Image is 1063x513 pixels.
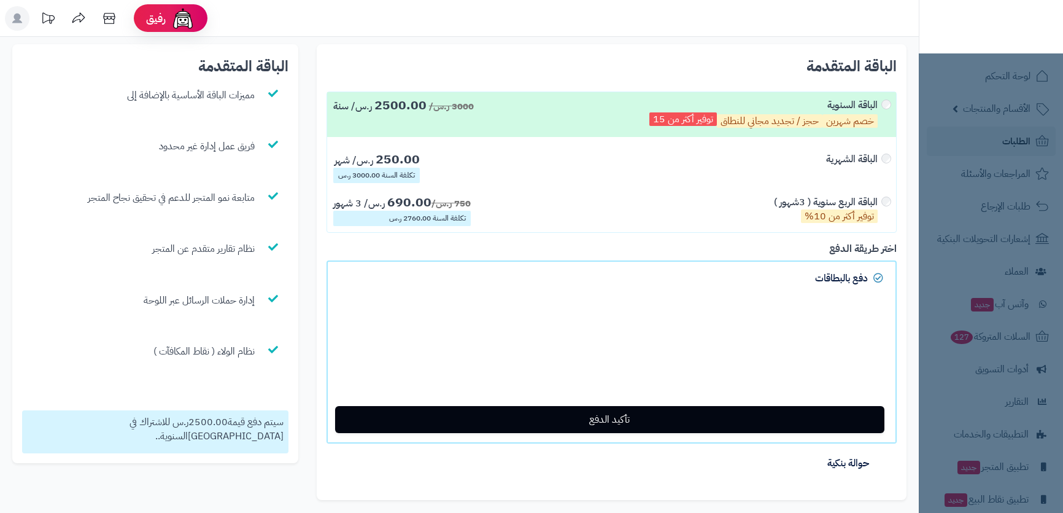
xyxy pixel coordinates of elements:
span: 250.00 [376,149,420,169]
div: نظام الولاء ( نقاط المكافآت ) [153,345,255,373]
span: رفيق [146,11,166,26]
span: 3000 ر.س/ [429,100,474,113]
div: فريق عمل إدارة غير محدود [159,139,255,168]
span: ر.س/ شهر [334,153,373,168]
span: 750 ر.س/ [431,197,471,210]
iframe: Secure payment input [337,304,886,396]
h2: الباقة المتقدمة [327,54,897,79]
div: إدارة حملات الرسائل عبر اللوحة [144,294,255,322]
p: حجز / تجديد مجاني للنطاق [717,114,822,128]
span: ر.س/ سنة [333,99,372,114]
h2: الباقة المتقدمة [22,54,288,79]
span: ر.س/ 3 شهور [333,196,385,211]
a: تحديثات المنصة [33,6,63,31]
div: مميزات الباقة الأساسية بالإضافة إلى [127,88,255,117]
div: نظام تقارير متقدم عن المتجر [152,242,255,270]
p: توفير أكثر من 15 [649,112,717,126]
div: تكلفة السنة 3000.00 ر.س [333,168,420,183]
a: حوالة بنكية [327,447,897,480]
span: 690.00 [387,192,431,212]
div: متابعة نمو المتجر للدعم في تحقيق نجاح المتجر [88,191,255,219]
button: تأكيد الدفع [335,406,884,433]
p: خصم شهرين [822,114,878,128]
div: الباقة السنوية [649,98,878,131]
p: توفير أكثر من 10% [801,210,878,223]
a: دفع بالبطاقات [327,260,897,295]
img: ai-face.png [171,6,195,31]
span: حوالة بنكية [827,456,869,471]
span: دفع بالبطاقات [815,271,868,286]
div: الباقة الشهرية [826,152,878,166]
p: سيتم دفع قيمة ر.س للاشتراك في [GEOGRAPHIC_DATA] .. [27,415,284,444]
span: 2500.00 [188,415,228,429]
label: اختر طريقة الدفع [829,242,897,256]
div: الباقة الربع سنوية ( 3شهور ) [774,195,878,223]
span: 2500.00 [374,95,427,115]
img: logo-2.png [980,34,1051,60]
span: السنوية [160,429,188,444]
div: تكلفة السنة 2760.00 ر.س [333,211,471,226]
